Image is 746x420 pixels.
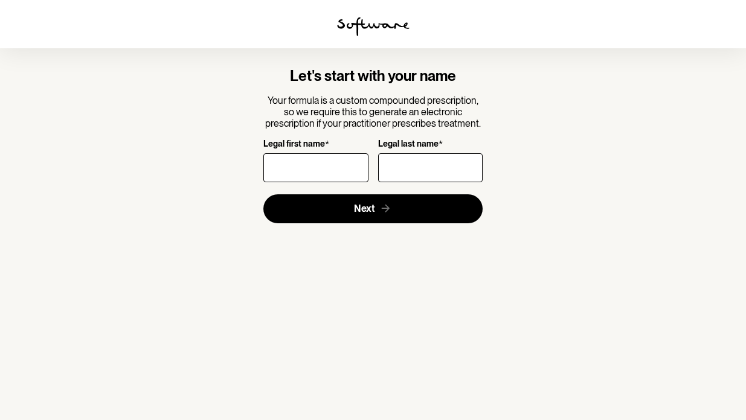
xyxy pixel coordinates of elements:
[263,95,483,130] p: Your formula is a custom compounded prescription, so we require this to generate an electronic pr...
[263,194,483,223] button: Next
[378,139,439,150] p: Legal last name
[263,68,483,85] h4: Let's start with your name
[354,203,375,214] span: Next
[337,17,410,36] img: software logo
[263,139,325,150] p: Legal first name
